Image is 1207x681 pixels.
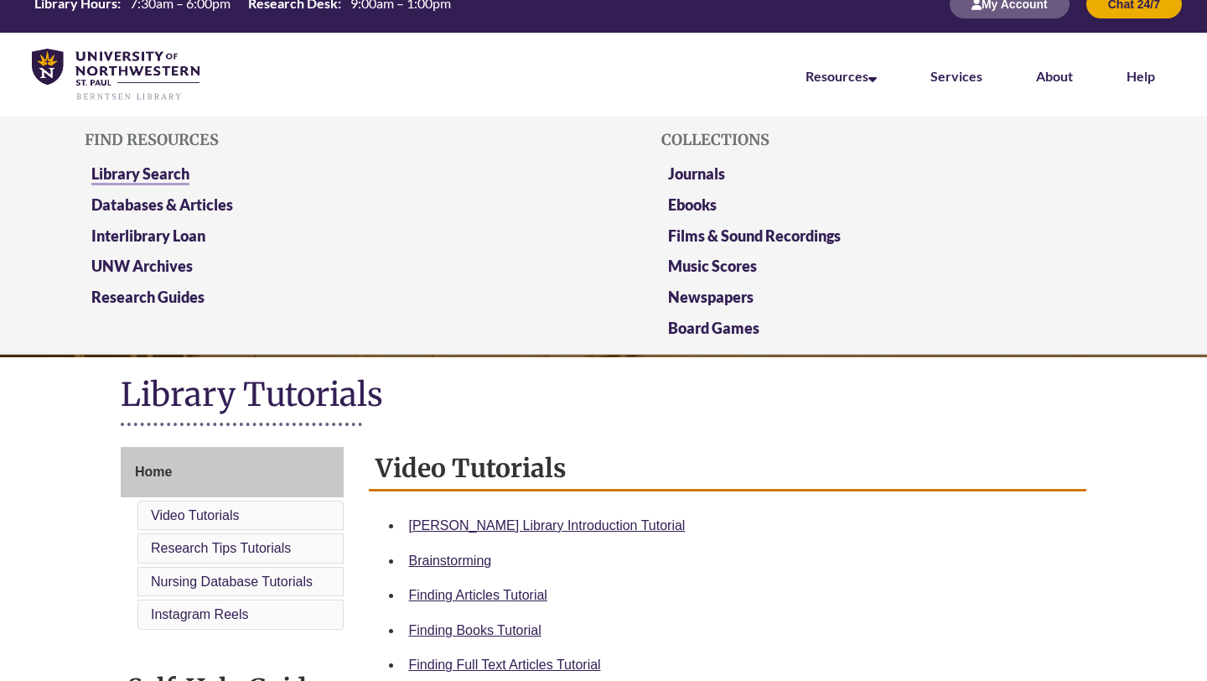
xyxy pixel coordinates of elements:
[409,658,601,672] a: Finding Full Text Articles Tutorial
[121,374,1086,418] h1: Library Tutorials
[668,164,725,183] a: Journals
[91,257,193,275] a: UNW Archives
[1036,68,1073,84] a: About
[409,623,541,637] a: Finding Books Tutorial
[661,132,1122,148] h5: Collections
[668,319,759,337] a: Board Games
[409,554,492,568] a: Brainstorming
[121,447,344,633] div: Guide Page Menu
[930,68,982,84] a: Services
[668,195,717,214] a: Ebooks
[668,257,757,275] a: Music Scores
[85,132,546,148] h5: Find Resources
[91,195,233,214] a: Databases & Articles
[135,465,172,479] span: Home
[668,288,754,306] a: Newspapers
[32,49,199,101] img: UNWSP Library Logo
[91,226,205,245] a: Interlibrary Loan
[91,288,205,306] a: Research Guides
[1127,68,1155,84] a: Help
[409,588,547,602] a: Finding Articles Tutorial
[151,508,240,522] a: Video Tutorials
[806,68,877,84] a: Resources
[151,541,291,555] a: Research Tips Tutorials
[409,518,686,533] a: [PERSON_NAME] Library Introduction Tutorial
[151,574,313,589] a: Nursing Database Tutorials
[121,447,344,497] a: Home
[151,607,249,621] a: Instagram Reels
[369,447,1087,491] h2: Video Tutorials
[91,164,189,185] a: Library Search
[668,226,841,245] a: Films & Sound Recordings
